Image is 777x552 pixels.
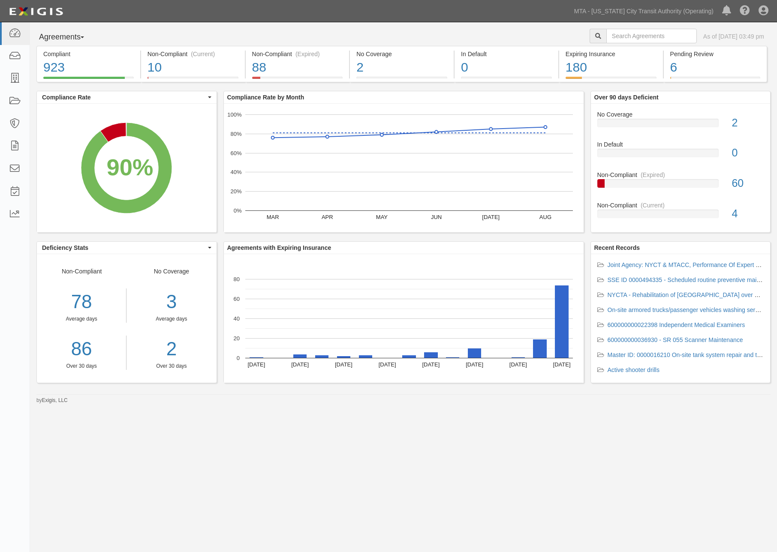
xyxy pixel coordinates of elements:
img: logo-5460c22ac91f19d4615b14bd174203de0afe785f0fc80cf4dbbc73dc1793850b.png [6,4,66,19]
div: 78 [37,288,126,315]
div: Non-Compliant (Current) [148,50,238,58]
a: No Coverage2 [350,77,454,84]
a: 600000000022398 Independent Medical Examiners [608,321,745,328]
a: 86 [37,336,126,363]
text: MAY [376,214,388,220]
div: 6 [670,58,761,77]
a: In Default0 [597,140,764,171]
b: Over 90 days Deficient [594,94,659,101]
text: [DATE] [509,361,527,368]
button: Agreements [36,29,101,46]
text: [DATE] [482,214,500,220]
div: Non-Compliant [591,201,771,210]
svg: A chart. [224,254,584,383]
text: [DATE] [291,361,309,368]
div: Over 30 days [37,363,126,370]
div: 0 [725,145,770,161]
text: [DATE] [466,361,483,368]
div: 60 [725,176,770,191]
div: Compliant [43,50,134,58]
div: 90% [107,151,154,184]
div: Non-Compliant (Expired) [252,50,343,58]
a: Expiring Insurance180 [559,77,663,84]
div: As of [DATE] 03:49 pm [703,32,764,41]
text: 20 [233,335,239,342]
text: JUN [431,214,441,220]
div: No Coverage [126,267,216,370]
text: 40% [230,169,241,175]
a: Pending Review6 [664,77,768,84]
a: 2 [133,336,210,363]
text: MAR [266,214,279,220]
div: (Expired) [641,171,665,179]
text: [DATE] [422,361,440,368]
small: by [36,397,68,404]
div: Average days [37,315,126,323]
a: Non-Compliant(Expired)88 [246,77,349,84]
a: Non-Compliant(Current)4 [597,201,764,225]
div: In Default [461,50,552,58]
a: Non-Compliant(Current)10 [141,77,245,84]
div: 4 [725,206,770,222]
text: 60 [233,296,239,302]
svg: A chart. [37,104,216,232]
div: Non-Compliant [37,267,126,370]
text: [DATE] [378,361,396,368]
text: [DATE] [334,361,352,368]
button: Compliance Rate [37,91,217,103]
div: 3 [133,288,210,315]
div: 0 [461,58,552,77]
text: 100% [227,111,242,118]
div: Average days [133,315,210,323]
button: Deficiency Stats [37,242,217,254]
b: Recent Records [594,244,640,251]
a: MTA - [US_STATE] City Transit Authority (Operating) [570,3,718,20]
text: [DATE] [553,361,570,368]
div: 88 [252,58,343,77]
text: 60% [230,150,241,156]
div: (Current) [191,50,215,58]
a: 600000000036930 - SR 055 Scanner Maintenance [608,336,743,343]
div: 923 [43,58,134,77]
a: Non-Compliant(Expired)60 [597,171,764,201]
text: 0 [236,355,239,361]
div: (Current) [641,201,665,210]
text: 80% [230,131,241,137]
div: No Coverage [591,110,771,119]
a: Exigis, LLC [42,397,68,403]
div: 10 [148,58,238,77]
text: [DATE] [247,361,265,368]
text: 0% [233,207,241,214]
div: No Coverage [356,50,447,58]
text: 80 [233,276,239,282]
input: Search Agreements [606,29,697,43]
text: APR [321,214,333,220]
div: Pending Review [670,50,761,58]
div: Over 30 days [133,363,210,370]
div: In Default [591,140,771,149]
div: Expiring Insurance [566,50,657,58]
svg: A chart. [224,104,584,232]
span: Compliance Rate [42,93,206,102]
text: 40 [233,315,239,322]
a: In Default0 [455,77,558,84]
div: 180 [566,58,657,77]
i: Help Center - Complianz [740,6,750,16]
span: Deficiency Stats [42,243,206,252]
a: Compliant923 [36,77,140,84]
a: No Coverage2 [597,110,764,141]
b: Compliance Rate by Month [227,94,304,101]
text: AUG [539,214,551,220]
div: Non-Compliant [591,171,771,179]
a: Active shooter drills [608,366,660,373]
text: 20% [230,188,241,195]
div: 2 [725,115,770,131]
b: Agreements with Expiring Insurance [227,244,331,251]
div: (Expired) [295,50,320,58]
div: 2 [356,58,447,77]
